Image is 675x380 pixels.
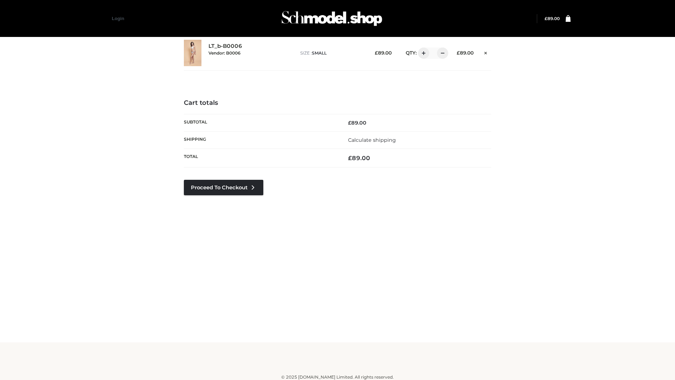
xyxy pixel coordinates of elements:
a: Calculate shipping [348,137,396,143]
bdi: 89.00 [545,16,560,21]
span: SMALL [312,50,327,56]
img: Schmodel Admin 964 [279,5,385,32]
a: £89.00 [545,16,560,21]
span: £ [545,16,547,21]
a: Remove this item [481,47,491,57]
span: £ [375,50,378,56]
th: Subtotal [184,114,337,131]
div: LT_b-B0006 [208,43,293,63]
small: Vendor: B0006 [208,50,240,56]
th: Shipping [184,131,337,148]
th: Total [184,149,337,167]
h4: Cart totals [184,99,491,107]
span: £ [348,154,352,161]
bdi: 89.00 [457,50,474,56]
a: Proceed to Checkout [184,180,263,195]
a: Login [112,16,124,21]
span: £ [457,50,460,56]
bdi: 89.00 [348,120,366,126]
span: £ [348,120,351,126]
p: size : [300,50,364,56]
bdi: 89.00 [348,154,370,161]
bdi: 89.00 [375,50,392,56]
div: QTY: [399,47,446,59]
